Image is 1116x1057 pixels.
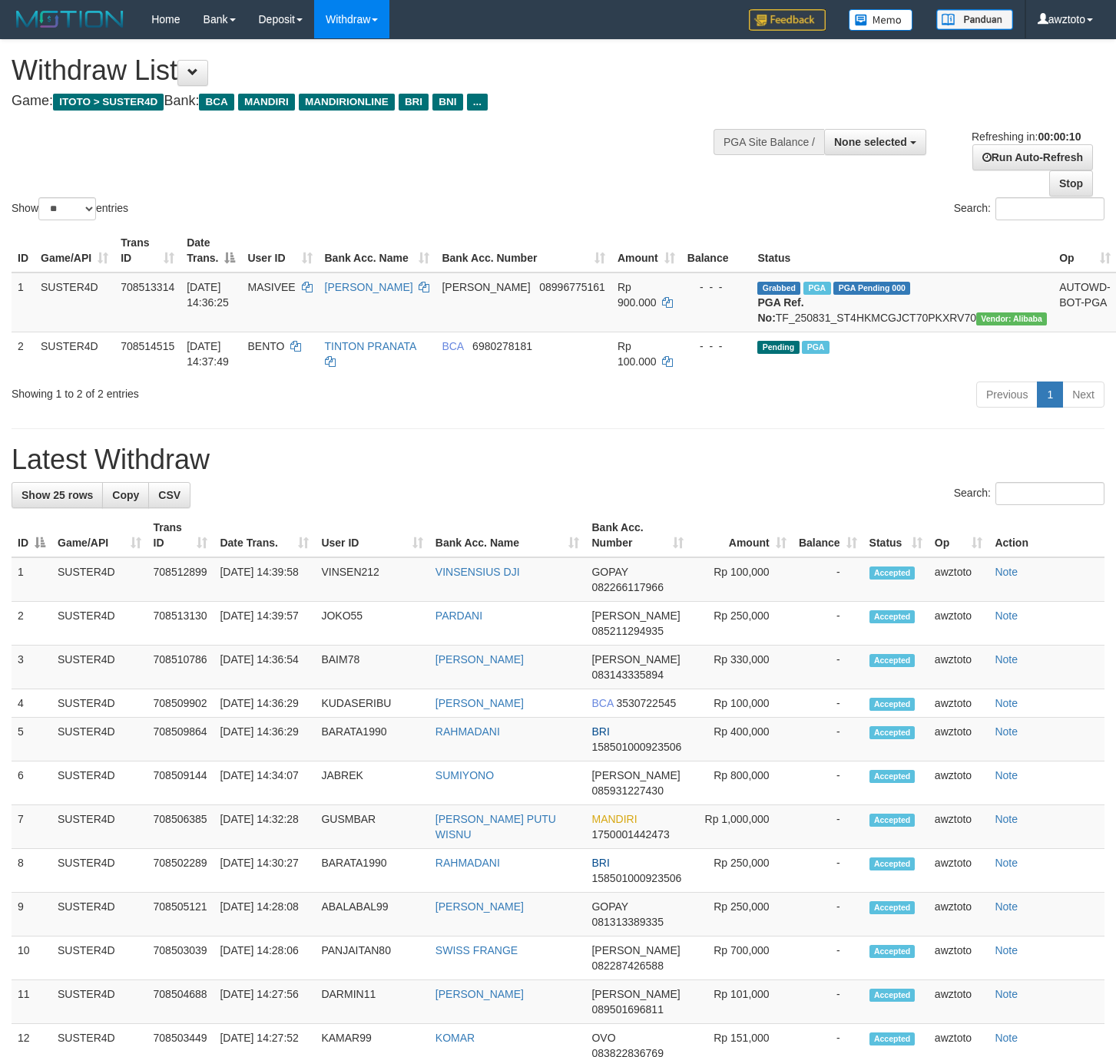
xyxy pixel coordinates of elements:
[435,697,524,709] a: [PERSON_NAME]
[315,602,429,646] td: JOKO55
[539,281,605,293] span: Copy 08996775161 to clipboard
[12,689,51,718] td: 4
[834,136,907,148] span: None selected
[936,9,1013,30] img: panduan.png
[51,689,147,718] td: SUSTER4D
[12,55,729,86] h1: Withdraw List
[121,340,174,352] span: 708514515
[793,980,863,1024] td: -
[995,944,1018,956] a: Note
[793,849,863,893] td: -
[442,340,463,352] span: BCA
[751,229,1053,273] th: Status
[51,718,147,761] td: SUSTER4D
[929,761,989,805] td: awztoto
[12,8,128,31] img: MOTION_logo.png
[869,610,916,623] span: Accepted
[147,646,214,689] td: 708510786
[442,281,530,293] span: [PERSON_NAME]
[833,282,910,295] span: PGA Pending
[976,312,1047,325] span: Vendor URL: https://settle4.1velocity.biz
[22,489,93,501] span: Show 25 rows
[148,482,190,508] a: CSV
[315,718,429,761] td: BARATA1990
[187,340,229,368] span: [DATE] 14:37:49
[51,980,147,1024] td: SUSTER4D
[180,229,241,273] th: Date Trans.: activate to sort column descending
[591,1032,615,1044] span: OVO
[325,281,413,293] a: [PERSON_NAME]
[435,769,494,781] a: SUMIYONO
[618,281,657,309] span: Rp 900.000
[869,654,916,667] span: Accepted
[12,482,103,508] a: Show 25 rows
[238,94,295,111] span: MANDIRI
[793,893,863,936] td: -
[863,514,929,557] th: Status: activate to sort column ascending
[51,893,147,936] td: SUSTER4D
[869,770,916,783] span: Accepted
[972,130,1081,143] span: Refreshing in:
[690,718,793,761] td: Rp 400,000
[995,900,1018,913] a: Note
[995,197,1104,220] input: Search:
[12,849,51,893] td: 8
[714,129,824,155] div: PGA Site Balance /
[591,784,663,797] span: Copy 085931227430 to clipboard
[315,893,429,936] td: ABALABAL99
[591,566,628,578] span: GOPAY
[1038,130,1081,143] strong: 00:00:10
[929,514,989,557] th: Op: activate to sort column ascending
[929,936,989,980] td: awztoto
[1049,170,1093,197] a: Stop
[611,229,681,273] th: Amount: activate to sort column ascending
[435,653,524,666] a: [PERSON_NAME]
[315,805,429,849] td: GUSMBAR
[687,339,746,354] div: - - -
[315,514,429,557] th: User ID: activate to sort column ascending
[12,936,51,980] td: 10
[435,988,524,1000] a: [PERSON_NAME]
[803,282,830,295] span: Marked by awztoto
[435,900,524,913] a: [PERSON_NAME]
[793,718,863,761] td: -
[1037,382,1063,408] a: 1
[757,282,800,295] span: Grabbed
[591,900,628,913] span: GOPAY
[929,646,989,689] td: awztoto
[214,936,315,980] td: [DATE] 14:28:06
[869,901,916,914] span: Accepted
[929,849,989,893] td: awztoto
[319,229,436,273] th: Bank Acc. Name: activate to sort column ascending
[435,857,500,869] a: RAHMADANI
[869,698,916,711] span: Accepted
[757,296,803,324] b: PGA Ref. No:
[214,557,315,602] td: [DATE] 14:39:58
[12,646,51,689] td: 3
[38,197,96,220] select: Showentries
[869,945,916,958] span: Accepted
[214,689,315,718] td: [DATE] 14:36:29
[241,229,318,273] th: User ID: activate to sort column ascending
[793,689,863,718] td: -
[690,893,793,936] td: Rp 250,000
[995,566,1018,578] a: Note
[158,489,180,501] span: CSV
[591,669,663,681] span: Copy 083143335894 to clipboard
[53,94,164,111] span: ITOTO > SUSTER4D
[972,144,1093,170] a: Run Auto-Refresh
[214,980,315,1024] td: [DATE] 14:27:56
[147,936,214,980] td: 708503039
[214,761,315,805] td: [DATE] 14:34:07
[793,761,863,805] td: -
[591,1003,663,1016] span: Copy 089501696811 to clipboard
[995,609,1018,622] a: Note
[591,741,681,753] span: Copy 158501000923506 to clipboard
[929,557,989,602] td: awztoto
[793,602,863,646] td: -
[824,129,926,155] button: None selected
[435,609,482,622] a: PARDANI
[690,761,793,805] td: Rp 800,000
[690,646,793,689] td: Rp 330,000
[51,805,147,849] td: SUSTER4D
